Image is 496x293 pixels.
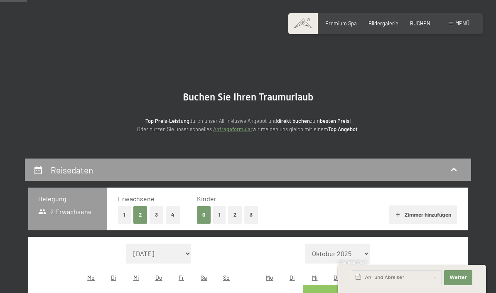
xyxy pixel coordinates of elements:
abbr: Donnerstag [334,274,341,281]
button: 2 [133,206,147,223]
abbr: Montag [87,274,95,281]
p: durch unser All-inklusive Angebot und zum ! Oder nutzen Sie unser schnelles wir melden uns gleich... [82,117,414,134]
button: 0 [197,206,211,223]
span: 2 Erwachsene [38,207,92,216]
abbr: Mittwoch [133,274,139,281]
span: Schnellanfrage [338,260,367,265]
a: Premium Spa [325,20,357,27]
button: Zimmer hinzufügen [389,205,457,224]
button: 2 [228,206,242,223]
abbr: Dienstag [290,274,295,281]
a: BUCHEN [410,20,430,27]
strong: Top Angebot. [328,126,359,132]
abbr: Samstag [201,274,207,281]
abbr: Sonntag [223,274,230,281]
abbr: Donnerstag [155,274,162,281]
span: Erwachsene [118,195,155,203]
button: 3 [150,206,163,223]
button: 1 [118,206,131,223]
button: 1 [213,206,226,223]
span: Kinder [197,195,216,203]
button: 3 [244,206,258,223]
button: Weiter [444,270,472,285]
h3: Belegung [38,194,97,203]
a: Bildergalerie [368,20,398,27]
abbr: Montag [266,274,273,281]
abbr: Freitag [179,274,184,281]
abbr: Mittwoch [312,274,318,281]
strong: direkt buchen [277,117,310,124]
span: Weiter [449,274,467,281]
a: Anfrageformular [213,126,253,132]
h2: Reisedaten [51,165,93,175]
button: 4 [166,206,180,223]
strong: Top Preis-Leistung [145,117,189,124]
abbr: Dienstag [111,274,116,281]
strong: besten Preis [320,117,349,124]
span: Menü [455,20,469,27]
span: Buchen Sie Ihren Traumurlaub [183,91,313,103]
